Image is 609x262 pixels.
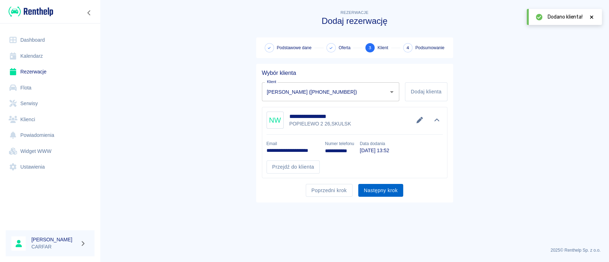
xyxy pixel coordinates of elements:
[360,147,389,154] p: [DATE] 13:52
[6,143,95,159] a: Widget WWW
[358,184,404,197] button: Następny krok
[256,16,453,26] h3: Dodaj rezerwację
[325,140,354,147] p: Numer telefonu
[548,13,583,21] span: Dodano klienta!
[31,236,77,243] h6: [PERSON_NAME]
[406,44,409,52] span: 4
[6,6,53,17] a: Renthelp logo
[340,10,368,15] span: Rezerwacje
[6,112,95,128] a: Klienci
[6,64,95,80] a: Rezerwacje
[360,140,389,147] p: Data dodania
[84,8,95,17] button: Zwiń nawigację
[414,115,426,125] button: Edytuj dane
[31,243,77,251] p: CARFAR
[277,45,311,51] span: Podstawowe dane
[108,247,600,253] p: 2025 © Renthelp Sp. z o.o.
[431,115,443,125] button: Ukryj szczegóły
[267,160,320,174] a: Przejdź do klienta
[262,70,447,77] h5: Wybór klienta
[9,6,53,17] img: Renthelp logo
[369,44,371,52] span: 3
[267,140,319,147] p: Email
[405,82,447,101] button: Dodaj klienta
[306,184,352,197] button: Poprzedni krok
[339,45,350,51] span: Oferta
[6,96,95,112] a: Serwisy
[387,87,397,97] button: Otwórz
[267,79,276,84] label: Klient
[267,112,284,129] div: NW
[289,120,352,128] p: POPIELEWO 2 26 , SKULSK
[6,32,95,48] a: Dashboard
[377,45,388,51] span: Klient
[6,127,95,143] a: Powiadomienia
[6,159,95,175] a: Ustawienia
[415,45,445,51] span: Podsumowanie
[6,48,95,64] a: Kalendarz
[6,80,95,96] a: Flota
